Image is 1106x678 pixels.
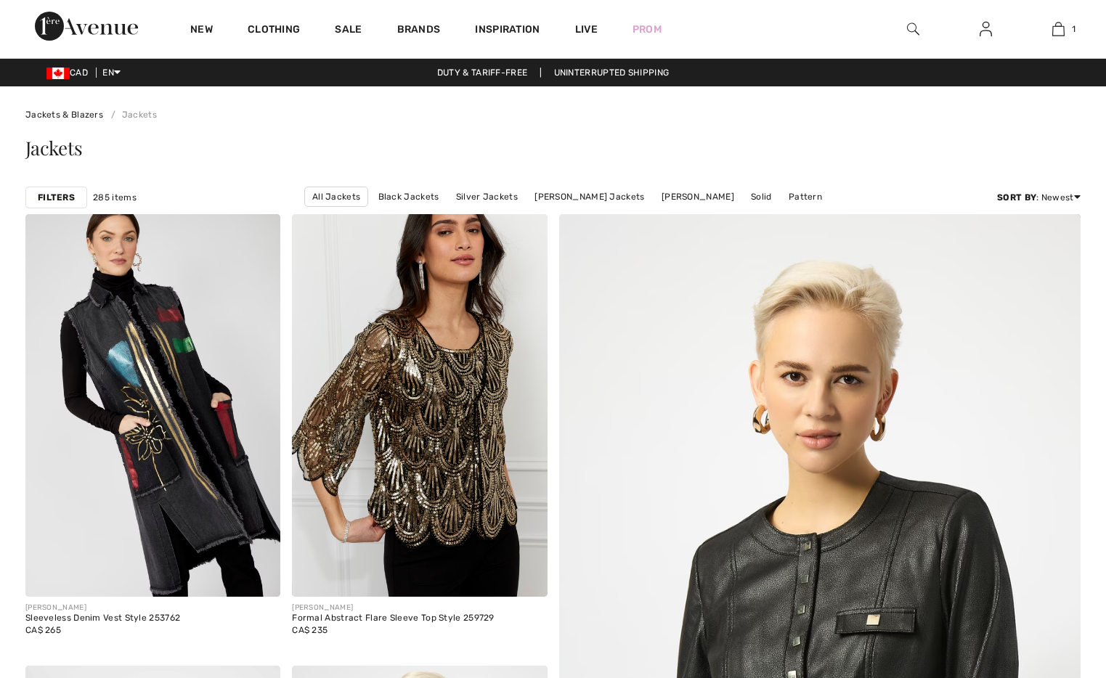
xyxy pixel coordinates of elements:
[292,613,495,624] div: Formal Abstract Flare Sleeve Top Style 259729
[968,20,1004,38] a: Sign In
[46,68,94,78] span: CAD
[292,603,495,613] div: [PERSON_NAME]
[102,68,121,78] span: EN
[1022,20,1094,38] a: 1
[654,187,741,206] a: [PERSON_NAME]
[25,214,280,597] img: Sleeveless Denim Vest Style 253762. Black/Multi
[25,613,180,624] div: Sleeveless Denim Vest Style 253762
[35,12,138,41] img: 1ère Avenue
[38,191,75,204] strong: Filters
[575,22,598,37] a: Live
[248,23,300,38] a: Clothing
[449,187,525,206] a: Silver Jackets
[907,20,919,38] img: search the website
[997,191,1081,204] div: : Newest
[997,192,1036,203] strong: Sort By
[46,68,70,79] img: Canadian Dollar
[292,214,547,597] img: Formal Abstract Flare Sleeve Top Style 259729. Black/Gold
[527,187,651,206] a: [PERSON_NAME] Jackets
[304,187,368,207] a: All Jackets
[633,22,662,37] a: Prom
[335,23,362,38] a: Sale
[744,187,779,206] a: Solid
[190,23,213,38] a: New
[980,20,992,38] img: My Info
[25,625,61,635] span: CA$ 265
[25,110,103,120] a: Jackets & Blazers
[781,187,829,206] a: Pattern
[292,625,328,635] span: CA$ 235
[25,135,82,160] span: Jackets
[1012,569,1091,605] iframe: Opens a widget where you can chat to one of our agents
[397,23,441,38] a: Brands
[475,23,540,38] span: Inspiration
[1072,23,1075,36] span: 1
[105,110,156,120] a: Jackets
[25,603,180,613] div: [PERSON_NAME]
[93,191,137,204] span: 285 items
[371,187,447,206] a: Black Jackets
[1052,20,1065,38] img: My Bag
